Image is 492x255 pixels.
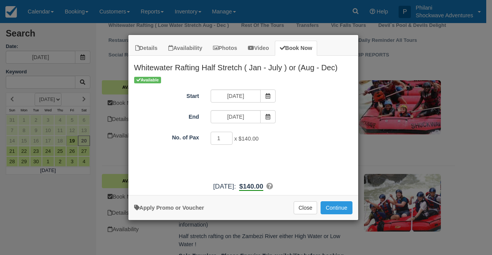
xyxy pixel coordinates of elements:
button: Add to Booking [321,201,352,214]
label: No. of Pax [128,131,205,142]
span: Available [134,77,161,83]
div: Item Modal [128,56,358,191]
a: Book Now [275,41,317,56]
a: Video [243,41,274,56]
button: Close [294,201,317,214]
input: No. of Pax [211,132,233,145]
a: Availability [163,41,207,56]
label: Start [128,89,205,100]
div: : [128,182,358,191]
h2: Whitewater Rafting Half Stretch ( Jan - July ) or (Aug - Dec) [128,56,358,76]
b: $140.00 [239,182,263,191]
a: Details [130,41,163,56]
a: Photos [208,41,242,56]
a: Apply Voucher [134,205,204,211]
label: End [128,110,205,121]
span: [DATE] [213,182,234,190]
span: x $140.00 [234,136,258,142]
